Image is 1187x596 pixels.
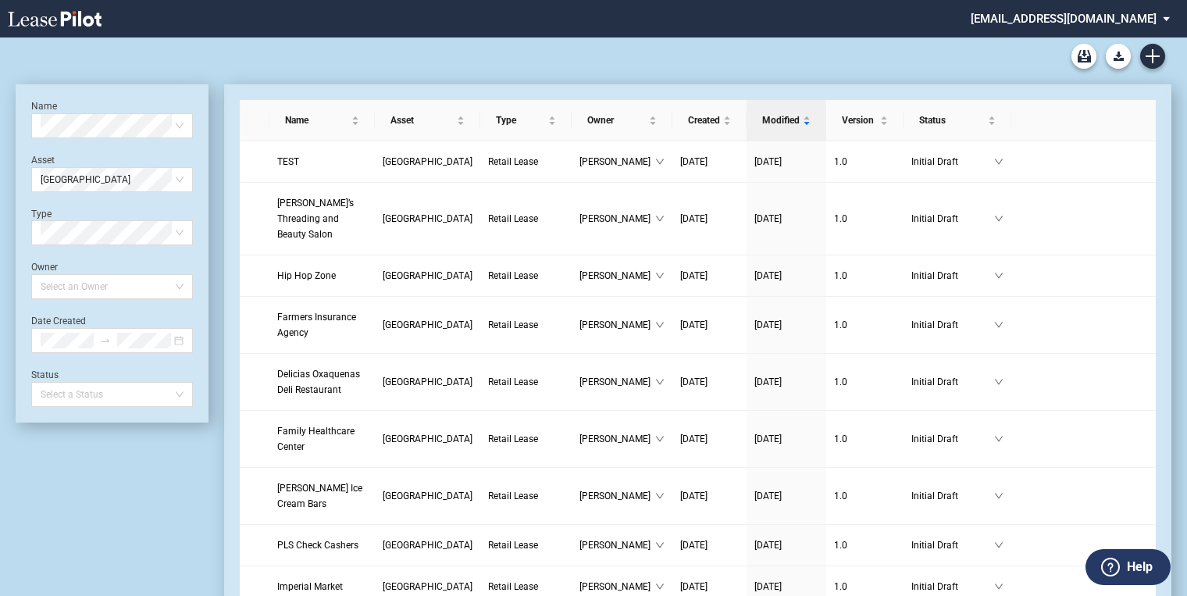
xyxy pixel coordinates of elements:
[994,271,1003,280] span: down
[754,213,782,224] span: [DATE]
[277,366,367,398] a: Delicias Oxaquenas Deli Restaurant
[488,537,564,553] a: Retail Lease
[834,154,896,170] a: 1.0
[277,270,336,281] span: Hip Hop Zone
[754,431,818,447] a: [DATE]
[680,540,708,551] span: [DATE]
[754,156,782,167] span: [DATE]
[834,156,847,167] span: 1 . 0
[277,581,343,592] span: Imperial Market
[754,581,782,592] span: [DATE]
[390,112,454,128] span: Asset
[680,434,708,444] span: [DATE]
[488,540,538,551] span: Retail Lease
[579,154,655,170] span: [PERSON_NAME]
[383,211,472,227] a: [GEOGRAPHIC_DATA]
[488,374,564,390] a: Retail Lease
[834,317,896,333] a: 1.0
[747,100,826,141] th: Modified
[383,268,472,284] a: [GEOGRAPHIC_DATA]
[680,579,739,594] a: [DATE]
[277,480,367,512] a: [PERSON_NAME] Ice Cream Bars
[754,488,818,504] a: [DATE]
[383,270,472,281] span: Plaza Mexico
[488,154,564,170] a: Retail Lease
[579,579,655,594] span: [PERSON_NAME]
[834,537,896,553] a: 1.0
[911,579,994,594] span: Initial Draft
[911,154,994,170] span: Initial Draft
[31,209,52,219] label: Type
[488,579,564,594] a: Retail Lease
[834,581,847,592] span: 1 . 0
[834,374,896,390] a: 1.0
[277,154,367,170] a: TEST
[579,537,655,553] span: [PERSON_NAME]
[383,156,472,167] span: Plaza Mexico
[655,582,665,591] span: down
[754,317,818,333] a: [DATE]
[31,155,55,166] label: Asset
[488,317,564,333] a: Retail Lease
[488,491,538,501] span: Retail Lease
[672,100,747,141] th: Created
[383,537,472,553] a: [GEOGRAPHIC_DATA]
[655,491,665,501] span: down
[488,270,538,281] span: Retail Lease
[762,112,800,128] span: Modified
[285,112,348,128] span: Name
[680,213,708,224] span: [DATE]
[994,214,1003,223] span: down
[277,312,356,338] span: Farmers Insurance Agency
[383,431,472,447] a: [GEOGRAPHIC_DATA]
[834,270,847,281] span: 1 . 0
[680,211,739,227] a: [DATE]
[383,377,472,387] span: Plaza Mexico
[277,309,367,341] a: Farmers Insurance Agency
[834,213,847,224] span: 1 . 0
[1085,549,1171,585] button: Help
[655,157,665,166] span: down
[383,434,472,444] span: Plaza Mexico
[383,488,472,504] a: [GEOGRAPHIC_DATA]
[587,112,646,128] span: Owner
[488,213,538,224] span: Retail Lease
[277,537,367,553] a: PLS Check Cashers
[579,268,655,284] span: [PERSON_NAME]
[277,195,367,242] a: [PERSON_NAME]’s Threading and Beauty Salon
[904,100,1011,141] th: Status
[994,541,1003,550] span: down
[834,434,847,444] span: 1 . 0
[1101,44,1135,69] md-menu: Download Blank Form List
[655,320,665,330] span: down
[488,211,564,227] a: Retail Lease
[100,335,111,346] span: swap-right
[488,434,538,444] span: Retail Lease
[754,579,818,594] a: [DATE]
[911,211,994,227] span: Initial Draft
[655,271,665,280] span: down
[911,537,994,553] span: Initial Draft
[655,377,665,387] span: down
[579,488,655,504] span: [PERSON_NAME]
[834,319,847,330] span: 1 . 0
[834,488,896,504] a: 1.0
[834,491,847,501] span: 1 . 0
[100,335,111,346] span: to
[31,369,59,380] label: Status
[834,268,896,284] a: 1.0
[754,268,818,284] a: [DATE]
[754,537,818,553] a: [DATE]
[488,431,564,447] a: Retail Lease
[277,369,360,395] span: Delicias Oxaquenas Deli Restaurant
[911,268,994,284] span: Initial Draft
[680,431,739,447] a: [DATE]
[911,374,994,390] span: Initial Draft
[488,377,538,387] span: Retail Lease
[911,317,994,333] span: Initial Draft
[579,317,655,333] span: [PERSON_NAME]
[688,112,720,128] span: Created
[834,431,896,447] a: 1.0
[1106,44,1131,69] button: Download Blank Form
[277,156,299,167] span: TEST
